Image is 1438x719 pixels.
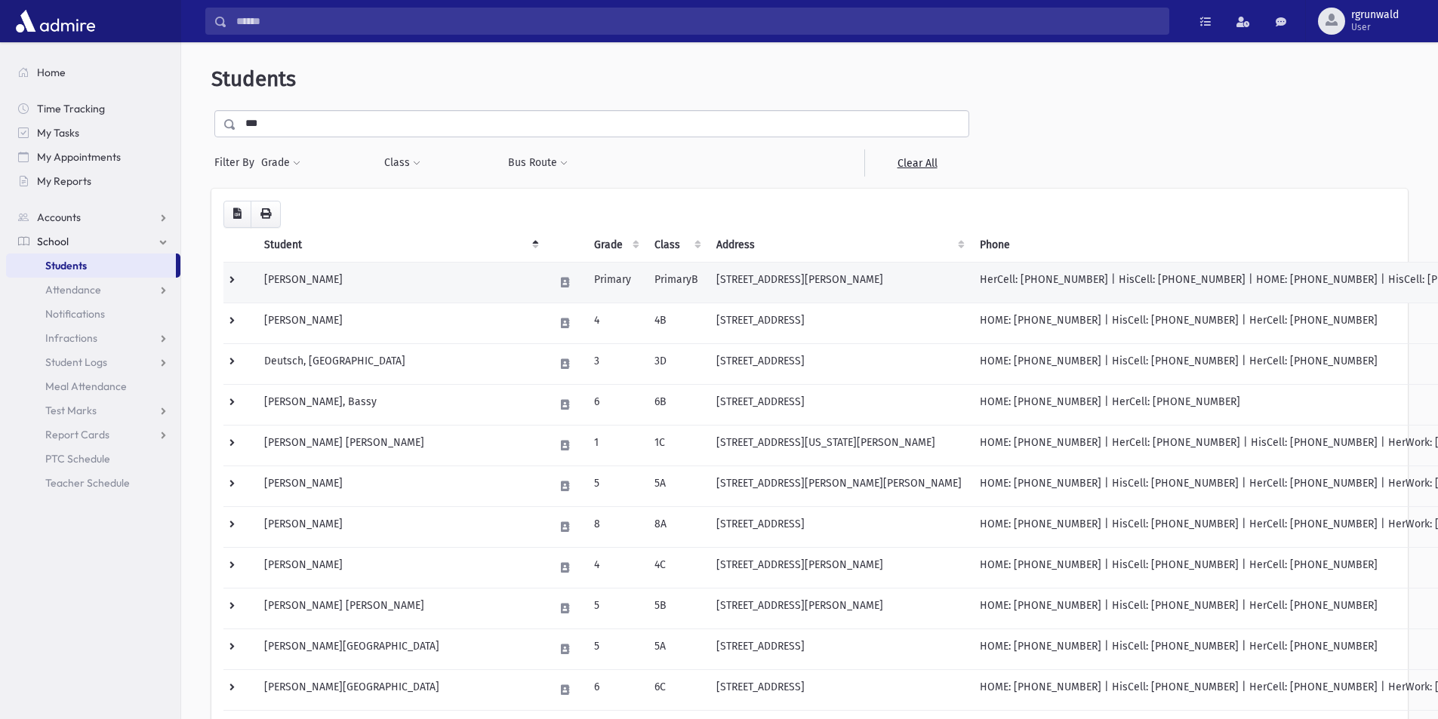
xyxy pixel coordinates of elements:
[6,471,180,495] a: Teacher Schedule
[223,201,251,228] button: CSV
[707,384,971,425] td: [STREET_ADDRESS]
[645,425,707,466] td: 1C
[6,97,180,121] a: Time Tracking
[12,6,99,36] img: AdmirePro
[585,262,645,303] td: Primary
[37,174,91,188] span: My Reports
[1351,21,1399,33] span: User
[45,404,97,417] span: Test Marks
[707,588,971,628] td: [STREET_ADDRESS][PERSON_NAME]
[645,588,707,628] td: 5B
[255,384,545,425] td: [PERSON_NAME], Bassy
[6,422,180,447] a: Report Cards
[211,66,296,91] span: Students
[645,506,707,547] td: 8A
[585,506,645,547] td: 8
[645,343,707,384] td: 3D
[383,149,421,177] button: Class
[45,355,107,369] span: Student Logs
[707,303,971,343] td: [STREET_ADDRESS]
[707,547,971,588] td: [STREET_ADDRESS][PERSON_NAME]
[585,384,645,425] td: 6
[45,452,110,466] span: PTC Schedule
[37,150,121,164] span: My Appointments
[255,228,545,263] th: Student: activate to sort column descending
[1351,9,1399,21] span: rgrunwald
[37,235,69,248] span: School
[255,628,545,669] td: [PERSON_NAME][GEOGRAPHIC_DATA]
[585,228,645,263] th: Grade: activate to sort column ascending
[585,343,645,384] td: 3
[6,121,180,145] a: My Tasks
[6,229,180,253] a: School
[45,379,127,393] span: Meal Attendance
[45,331,97,345] span: Infractions
[585,669,645,710] td: 6
[255,547,545,588] td: [PERSON_NAME]
[707,262,971,303] td: [STREET_ADDRESS][PERSON_NAME]
[864,149,969,177] a: Clear All
[6,398,180,422] a: Test Marks
[255,343,545,384] td: Deutsch, [GEOGRAPHIC_DATA]
[255,303,545,343] td: [PERSON_NAME]
[6,374,180,398] a: Meal Attendance
[707,466,971,506] td: [STREET_ADDRESS][PERSON_NAME][PERSON_NAME]
[645,384,707,425] td: 6B
[707,628,971,669] td: [STREET_ADDRESS]
[255,466,545,506] td: [PERSON_NAME]
[645,466,707,506] td: 5A
[707,669,971,710] td: [STREET_ADDRESS]
[585,547,645,588] td: 4
[707,506,971,547] td: [STREET_ADDRESS]
[707,228,971,263] th: Address: activate to sort column ascending
[45,476,130,490] span: Teacher Schedule
[255,262,545,303] td: [PERSON_NAME]
[37,210,81,224] span: Accounts
[251,201,281,228] button: Print
[707,343,971,384] td: [STREET_ADDRESS]
[260,149,301,177] button: Grade
[45,307,105,321] span: Notifications
[507,149,568,177] button: Bus Route
[585,588,645,628] td: 5
[6,302,180,326] a: Notifications
[45,283,101,297] span: Attendance
[645,303,707,343] td: 4B
[6,145,180,169] a: My Appointments
[45,428,109,441] span: Report Cards
[585,628,645,669] td: 5
[6,278,180,302] a: Attendance
[255,506,545,547] td: [PERSON_NAME]
[37,66,66,79] span: Home
[645,262,707,303] td: PrimaryB
[45,259,87,272] span: Students
[6,60,180,84] a: Home
[585,425,645,466] td: 1
[214,155,260,171] span: Filter By
[6,350,180,374] a: Student Logs
[6,253,176,278] a: Students
[6,326,180,350] a: Infractions
[6,447,180,471] a: PTC Schedule
[255,425,545,466] td: [PERSON_NAME] [PERSON_NAME]
[6,205,180,229] a: Accounts
[37,126,79,140] span: My Tasks
[645,547,707,588] td: 4C
[6,169,180,193] a: My Reports
[255,588,545,628] td: [PERSON_NAME] [PERSON_NAME]
[645,228,707,263] th: Class: activate to sort column ascending
[645,669,707,710] td: 6C
[227,8,1169,35] input: Search
[645,628,707,669] td: 5A
[255,669,545,710] td: [PERSON_NAME][GEOGRAPHIC_DATA]
[585,466,645,506] td: 5
[37,102,105,115] span: Time Tracking
[707,425,971,466] td: [STREET_ADDRESS][US_STATE][PERSON_NAME]
[585,303,645,343] td: 4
